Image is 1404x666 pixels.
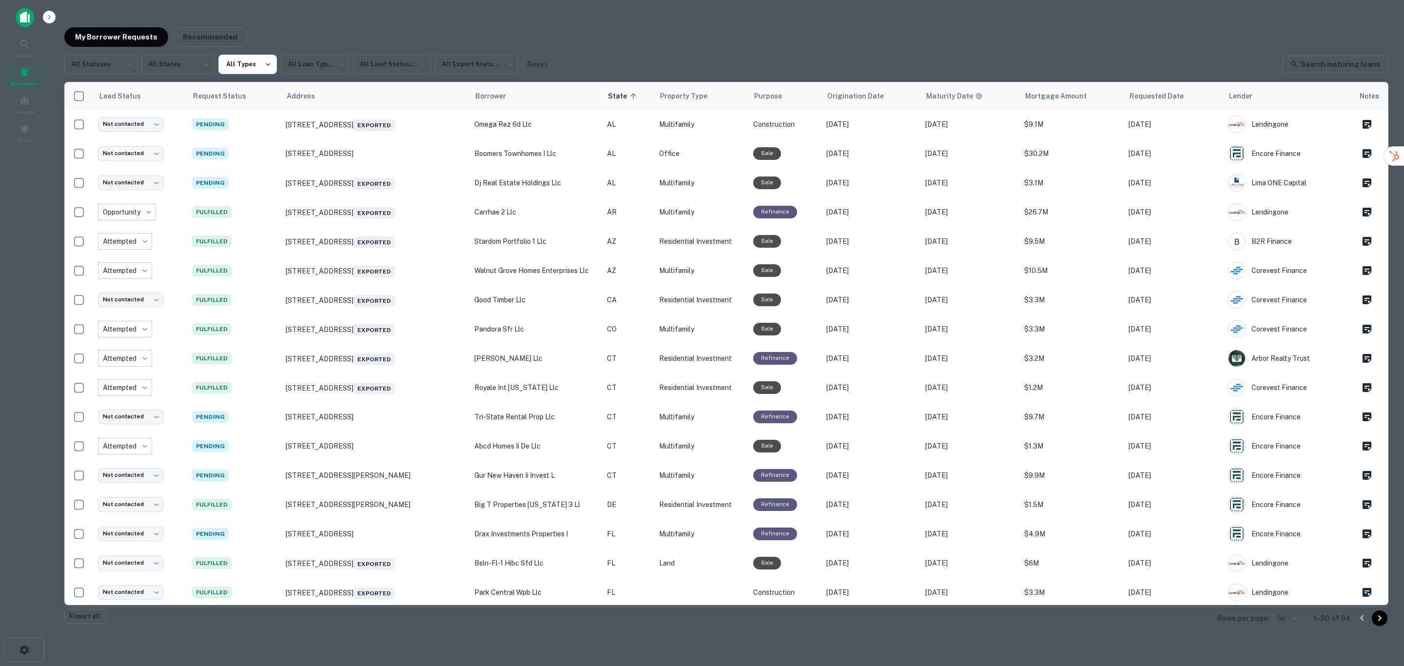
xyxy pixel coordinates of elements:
[1313,612,1350,624] p: 1–50 of 94
[1228,350,1349,367] div: Arbor Realty Trust
[1129,148,1218,159] p: [DATE]
[925,558,1014,568] p: [DATE]
[192,148,229,159] span: Pending
[98,293,164,307] div: Not contacted
[925,470,1014,481] p: [DATE]
[659,353,743,364] p: Residential Investment
[753,381,781,393] div: Sale
[353,295,395,307] span: Exported
[353,236,395,248] span: Exported
[192,294,232,306] span: Fulfilled
[474,587,598,598] p: park central wpb llc
[753,147,781,159] div: Sale
[753,557,781,569] div: Sale
[1129,207,1218,217] p: [DATE]
[435,52,518,77] div: All Export Statuses
[1355,588,1404,635] div: Chat Widget
[826,207,916,217] p: [DATE]
[926,91,983,101] div: Maturity dates displayed may be estimated. Please contact the lender for the most accurate maturi...
[1359,176,1375,190] button: Create a note for this borrower request
[925,529,1014,539] p: [DATE]
[754,90,795,102] span: Purpose
[64,27,168,47] button: My Borrower Requests
[1228,408,1349,426] div: Encore Finance
[286,235,464,248] p: [STREET_ADDRESS]
[925,499,1014,510] p: [DATE]
[826,177,916,188] p: [DATE]
[1024,382,1119,393] p: $1.2M
[192,528,229,540] span: Pending
[925,382,1014,393] p: [DATE]
[1228,526,1245,542] img: picture
[1228,467,1349,484] div: Encore Finance
[353,119,395,131] span: Exported
[826,382,916,393] p: [DATE]
[98,379,173,396] div: Attempted
[925,294,1014,305] p: [DATE]
[826,470,916,481] p: [DATE]
[826,529,916,539] p: [DATE]
[1217,612,1269,624] p: Rows per page:
[98,585,164,599] div: Not contacted
[925,441,1014,451] p: [DATE]
[659,411,743,422] p: Multifamily
[1228,320,1349,338] div: Corevest Finance
[17,51,33,59] span: Search
[607,119,649,130] p: AL
[1359,293,1375,307] button: Create a note for this borrower request
[353,383,395,394] span: Exported
[474,499,598,510] p: big t properties [US_STATE] 3 ll
[925,177,1014,188] p: [DATE]
[1359,468,1375,483] button: Create a note for this borrower request
[826,148,916,159] p: [DATE]
[753,176,781,189] div: Sale
[1129,353,1218,364] p: [DATE]
[1360,90,1380,102] span: Notes
[353,353,395,365] span: Exported
[353,178,395,190] span: Exported
[1228,233,1245,250] img: b2rfinance.com.png
[1024,324,1119,334] p: $3.3M
[1129,236,1218,247] p: [DATE]
[1228,350,1245,367] img: picture
[826,499,916,510] p: [DATE]
[1228,584,1349,601] div: Lendingone
[286,352,464,365] p: [STREET_ADDRESS]
[474,324,598,334] p: pandora sfr llc
[192,499,232,510] span: Fulfilled
[474,119,598,130] p: omega rez 6d llc
[98,410,164,424] div: Not contacted
[659,324,743,334] p: Multifamily
[474,265,598,276] p: walnut grove homes enterprises llc
[1024,294,1119,305] p: $3.3M
[1129,470,1218,481] p: [DATE]
[1228,525,1349,543] div: Encore Finance
[474,470,598,481] p: gur new haven ii invest l
[1228,379,1245,396] img: picture
[1129,441,1218,451] p: [DATE]
[1024,470,1119,481] p: $9.9M
[1024,499,1119,510] p: $1.5M
[192,470,229,481] span: Pending
[659,441,743,451] p: Multifamily
[474,148,598,159] p: boomers townhomes i llc
[753,206,797,218] div: This loan purpose was for refinancing
[607,441,649,451] p: CT
[1228,291,1349,309] div: Corevest Finance
[925,587,1014,598] p: [DATE]
[925,119,1014,130] p: [DATE]
[286,412,464,421] p: [STREET_ADDRESS]
[141,52,214,77] div: All States
[474,558,598,568] p: bsln-fl-1 hibc sfd llc
[15,108,34,116] span: Contacts
[474,411,598,422] p: tri-state rental prop llc
[522,55,553,74] button: Reset
[1359,322,1375,336] button: Create a note for this borrower request
[1024,177,1119,188] p: $3.1M
[1228,321,1245,337] img: picture
[926,91,973,101] h6: Maturity Date
[1024,529,1119,539] p: $4.9M
[98,233,173,250] div: Attempted
[1228,145,1349,162] div: Encore Finance
[607,148,649,159] p: AL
